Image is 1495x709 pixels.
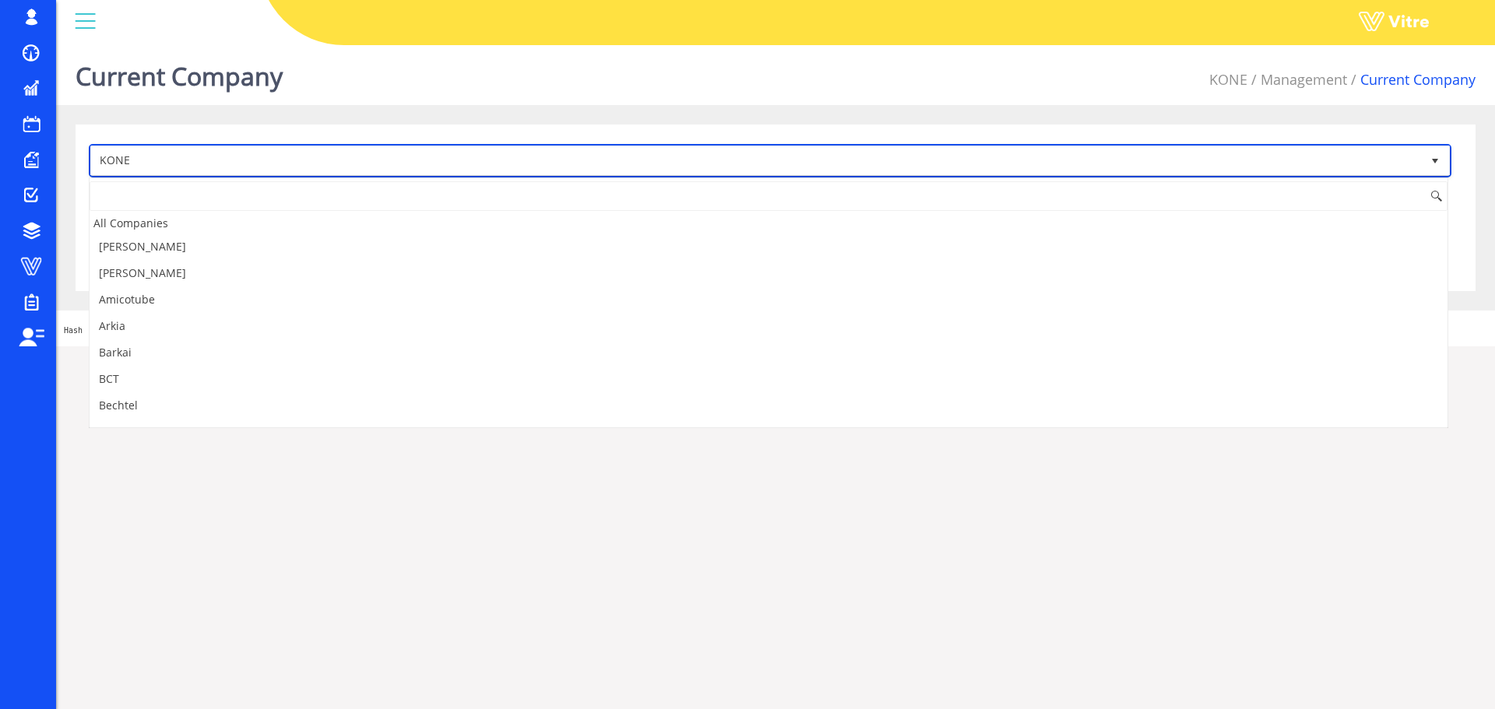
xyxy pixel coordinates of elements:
li: Current Company [1347,70,1476,90]
span: select [1421,146,1449,175]
span: Hash 'aa88b29' Date '[DATE] 11:59:40 +0000' Branch 'Production' [64,326,359,335]
a: KONE [1209,70,1247,89]
li: BOI [90,419,1448,445]
div: All Companies [90,212,1448,233]
h1: Current Company [76,39,283,105]
li: Arkia [90,313,1448,339]
li: [PERSON_NAME] [90,260,1448,286]
li: [PERSON_NAME] [90,233,1448,260]
li: Bechtel [90,392,1448,419]
li: Management [1247,70,1347,90]
li: Amicotube [90,286,1448,313]
span: KONE [91,146,1421,174]
li: BCT [90,366,1448,392]
li: Barkai [90,339,1448,366]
